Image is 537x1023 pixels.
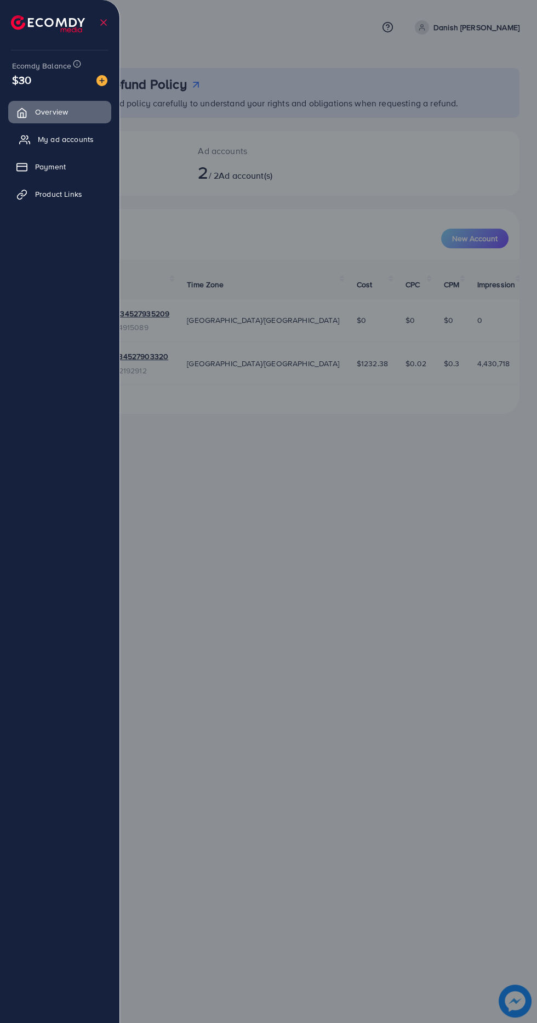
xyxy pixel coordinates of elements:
span: Product Links [35,189,82,200]
a: Payment [8,156,111,178]
a: Overview [8,101,111,123]
a: Product Links [8,183,111,205]
span: Overview [35,106,68,117]
span: Payment [35,161,66,172]
span: $30 [12,72,31,88]
img: logo [11,15,85,32]
span: Ecomdy Balance [12,60,71,71]
a: My ad accounts [8,128,111,150]
span: My ad accounts [38,134,94,145]
img: image [96,75,107,86]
